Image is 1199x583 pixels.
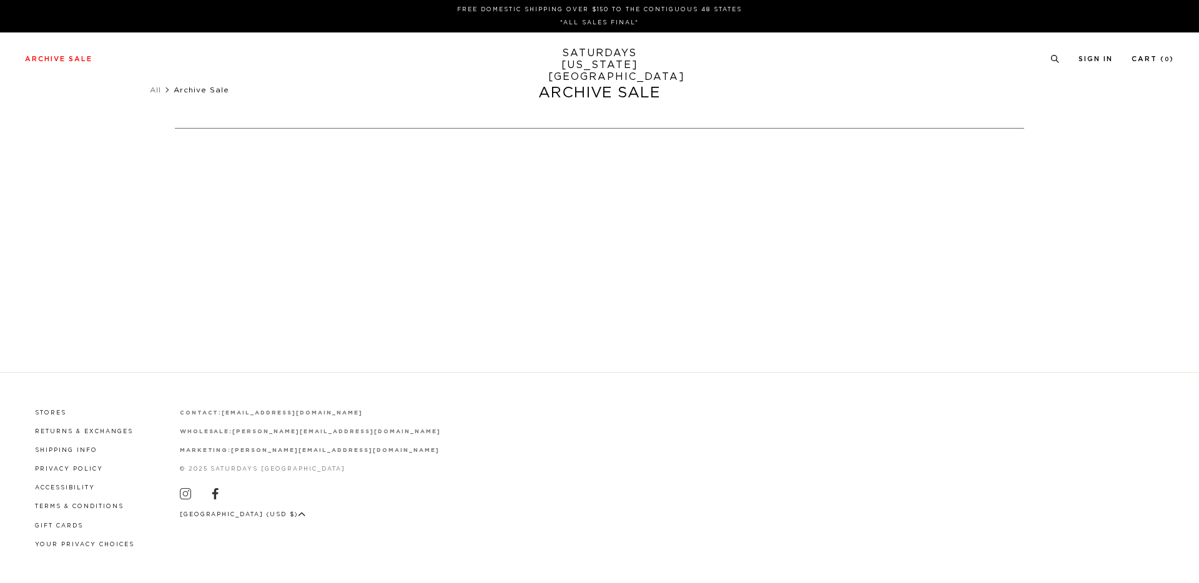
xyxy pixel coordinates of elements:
strong: marketing: [180,448,232,453]
a: Terms & Conditions [35,504,124,509]
a: Sign In [1078,56,1113,62]
a: Shipping Info [35,448,97,453]
a: [EMAIL_ADDRESS][DOMAIN_NAME] [222,410,362,416]
a: [PERSON_NAME][EMAIL_ADDRESS][DOMAIN_NAME] [231,448,439,453]
a: Gift Cards [35,523,83,529]
a: Your privacy choices [35,542,134,547]
a: All [150,86,161,94]
p: *ALL SALES FINAL* [30,18,1169,27]
strong: contact: [180,410,222,416]
p: FREE DOMESTIC SHIPPING OVER $150 TO THE CONTIGUOUS 48 STATES [30,5,1169,14]
strong: wholesale: [180,429,233,434]
p: © 2025 Saturdays [GEOGRAPHIC_DATA] [180,464,441,474]
a: Stores [35,410,66,416]
button: [GEOGRAPHIC_DATA] (USD $) [180,510,306,519]
a: Accessibility [35,485,95,491]
span: Archive Sale [174,86,229,94]
a: [PERSON_NAME][EMAIL_ADDRESS][DOMAIN_NAME] [232,429,440,434]
a: Returns & Exchanges [35,429,133,434]
a: Cart (0) [1132,56,1174,62]
small: 0 [1165,57,1170,62]
a: Privacy Policy [35,466,103,472]
a: SATURDAYS[US_STATE][GEOGRAPHIC_DATA] [548,47,651,83]
a: Archive Sale [25,56,92,62]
